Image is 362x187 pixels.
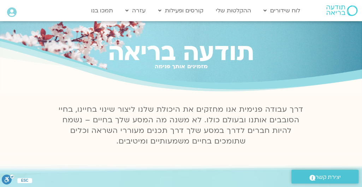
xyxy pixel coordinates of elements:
[88,4,117,17] a: תמכו בנו
[212,4,254,17] a: ההקלטות שלי
[315,173,341,182] span: יצירת קשר
[55,104,308,147] p: דרך עבודה פנימית אנו מחזקים את היכולת שלנו ליצור שינוי בחיינו, בחיי הסובבים אותנו ובעולם כולו. לא...
[291,170,358,183] a: יצירת קשר
[260,4,303,17] a: לוח שידורים
[154,4,207,17] a: קורסים ופעילות
[122,4,149,17] a: עזרה
[326,5,357,16] img: תודעה בריאה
